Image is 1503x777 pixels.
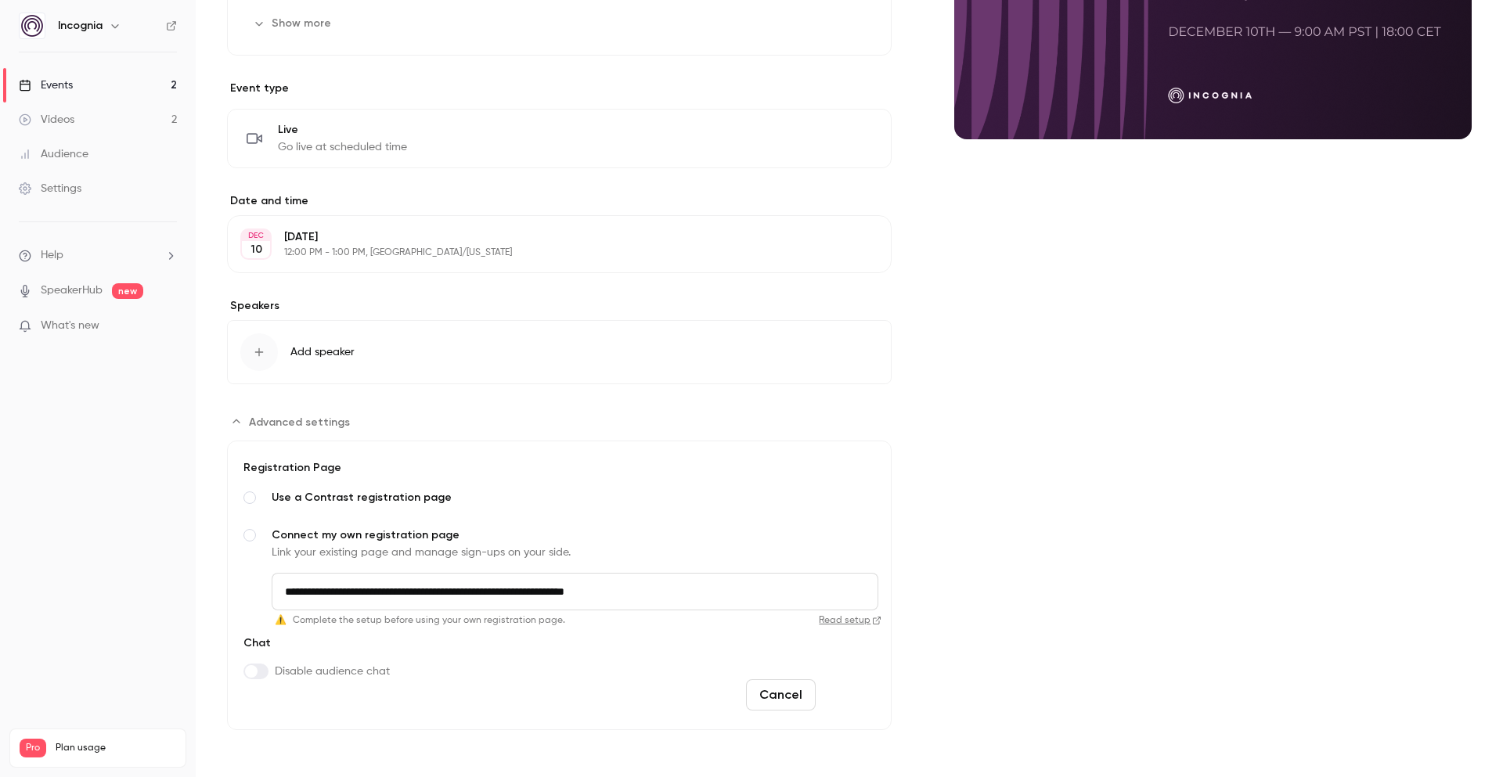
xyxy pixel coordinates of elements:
[227,298,892,314] label: Speakers
[272,490,878,505] span: Use a Contrast registration page
[19,77,73,93] div: Events
[20,739,46,757] span: Pro
[227,193,892,209] label: Date and time
[278,122,407,138] span: Live
[227,409,359,434] button: Advanced settings
[822,679,878,710] button: Save
[56,742,176,754] span: Plan usage
[272,527,878,543] span: Connect my own registration page
[112,283,143,299] span: new
[293,613,565,628] span: Complete the setup before using your own registration page.
[275,664,390,679] span: Disable audience chat
[58,18,103,34] h6: Incognia
[746,679,816,710] button: Cancel
[158,319,177,333] iframe: Noticeable Trigger
[275,613,881,628] div: ⚠️
[284,246,809,259] p: 12:00 PM - 1:00 PM, [GEOGRAPHIC_DATA]/[US_STATE]
[41,247,63,264] span: Help
[41,318,99,334] span: What's new
[249,414,350,430] span: Advanced settings
[278,139,407,155] span: Go live at scheduled time
[240,460,878,476] div: Registration Page
[227,81,892,96] p: Event type
[41,282,103,299] a: SpeakerHub
[227,409,892,730] section: Advanced settings
[247,11,341,36] button: Show more
[290,344,355,360] span: Add speaker
[240,635,390,664] div: Chat
[284,229,809,245] p: [DATE]
[272,545,878,560] div: Link your existing page and manage sign-ups on your side.
[19,146,88,162] div: Audience
[227,320,892,384] button: Add speaker
[571,614,881,627] a: Read setup
[250,242,262,257] p: 10
[272,573,878,610] input: Connect my own registration pageLink your existing page and manage sign-ups on your side.⚠️Comple...
[20,13,45,38] img: Incognia
[19,247,177,264] li: help-dropdown-opener
[242,230,270,241] div: DEC
[19,181,81,196] div: Settings
[19,112,74,128] div: Videos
